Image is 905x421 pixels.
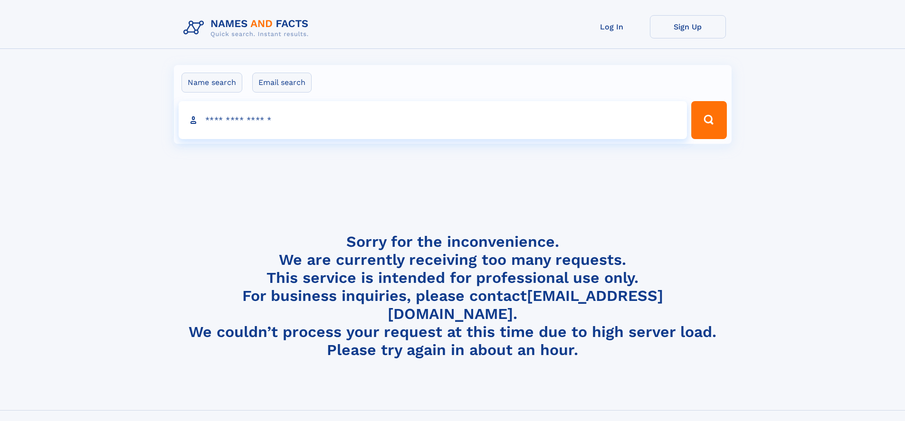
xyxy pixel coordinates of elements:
[181,73,242,93] label: Name search
[252,73,312,93] label: Email search
[574,15,650,38] a: Log In
[691,101,726,139] button: Search Button
[179,101,687,139] input: search input
[180,15,316,41] img: Logo Names and Facts
[650,15,726,38] a: Sign Up
[388,287,663,323] a: [EMAIL_ADDRESS][DOMAIN_NAME]
[180,233,726,359] h4: Sorry for the inconvenience. We are currently receiving too many requests. This service is intend...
